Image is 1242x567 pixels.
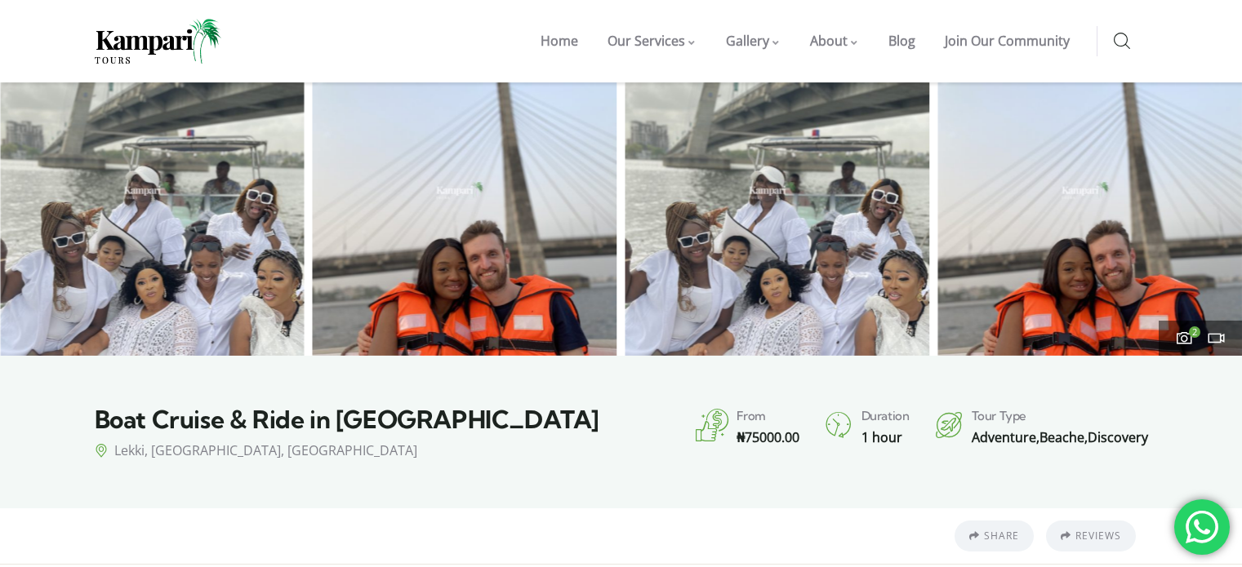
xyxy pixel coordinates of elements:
span: 75000.00 [737,428,799,446]
div: , , [972,426,1148,450]
div: 'Make [1174,499,1230,555]
span: 2 [1189,326,1200,338]
div: 2 / 2 [313,82,617,356]
a: Reviews [1046,520,1136,552]
span: Join Our Community [945,32,1070,50]
h4: Duration [861,409,910,423]
span: Home [541,32,578,50]
img: Home [95,19,221,64]
a: Discovery [1088,428,1148,446]
img: Boat cruise in Lagos [937,82,1242,356]
span: Blog [888,32,915,50]
div: 1 / 2 [625,82,930,356]
h4: From [737,409,799,423]
span: Boat Cruise & Ride in [GEOGRAPHIC_DATA] [95,404,599,435]
a: Share [955,520,1034,552]
a: Beache [1039,428,1084,446]
img: Boat cruise in Lagos [313,82,617,356]
span: About [810,32,848,50]
span: Gallery [726,32,769,50]
h4: Tour Type [972,409,1148,423]
div: 1 hour [861,426,910,450]
a: 2 [1175,331,1197,349]
span: ₦ [737,428,745,446]
span: Lekki, [GEOGRAPHIC_DATA], [GEOGRAPHIC_DATA] [114,441,417,459]
div: 2 / 2 [937,82,1242,356]
a: Adventure [972,428,1036,446]
span: Our Services [608,32,685,50]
